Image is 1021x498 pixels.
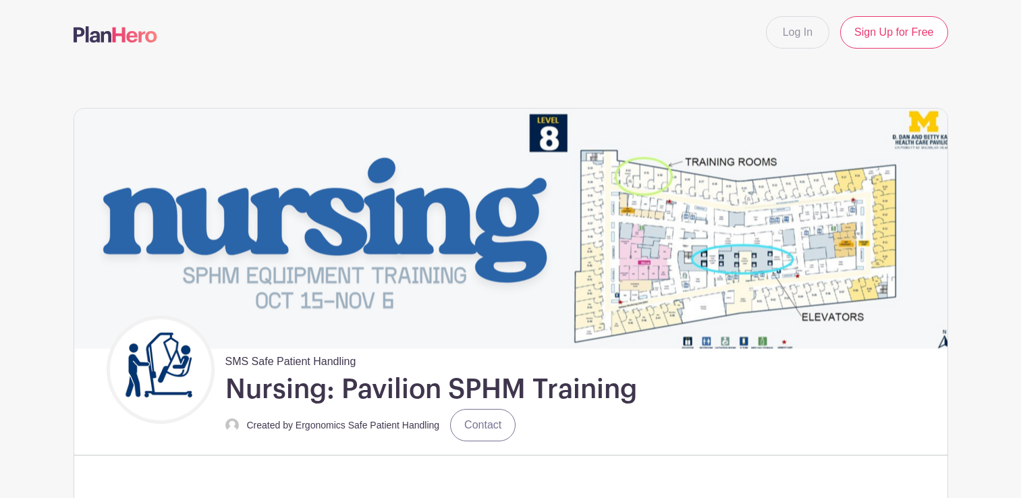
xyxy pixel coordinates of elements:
[110,319,211,420] img: Untitled%20design.png
[225,418,239,432] img: default-ce2991bfa6775e67f084385cd625a349d9dcbb7a52a09fb2fda1e96e2d18dcdb.png
[74,109,947,348] img: event_banner_9715.png
[225,348,356,370] span: SMS Safe Patient Handling
[450,409,516,441] a: Contact
[225,372,637,406] h1: Nursing: Pavilion SPHM Training
[766,16,829,49] a: Log In
[74,26,157,43] img: logo-507f7623f17ff9eddc593b1ce0a138ce2505c220e1c5a4e2b4648c50719b7d32.svg
[840,16,947,49] a: Sign Up for Free
[247,420,440,431] small: Created by Ergonomics Safe Patient Handling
